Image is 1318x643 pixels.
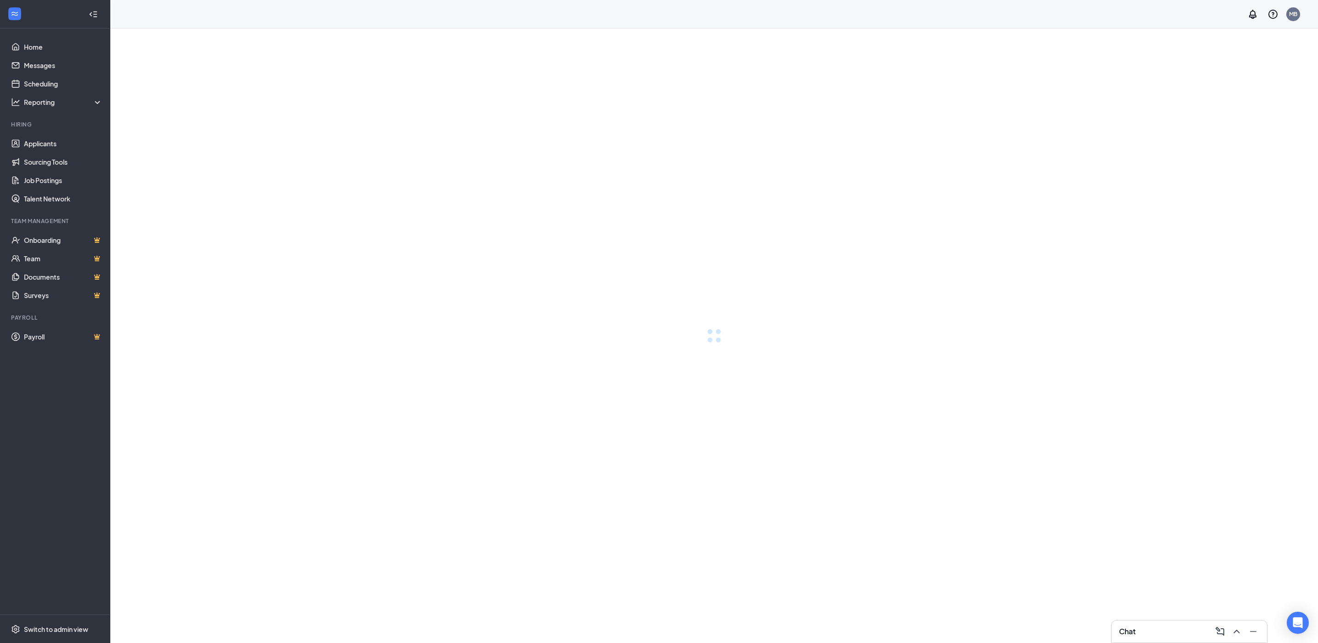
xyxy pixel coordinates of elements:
[11,121,101,128] div: Hiring
[24,327,102,346] a: PayrollCrown
[1289,10,1297,18] div: MB
[24,171,102,189] a: Job Postings
[24,268,102,286] a: DocumentsCrown
[24,625,88,634] div: Switch to admin view
[24,38,102,56] a: Home
[24,75,102,93] a: Scheduling
[1287,612,1309,634] div: Open Intercom Messenger
[89,10,98,19] svg: Collapse
[24,56,102,75] a: Messages
[11,314,101,321] div: Payroll
[1247,9,1258,20] svg: Notifications
[1267,9,1278,20] svg: QuestionInfo
[1248,626,1259,637] svg: Minimize
[24,134,102,153] a: Applicants
[10,9,19,18] svg: WorkstreamLogo
[1231,626,1242,637] svg: ChevronUp
[24,189,102,208] a: Talent Network
[24,249,102,268] a: TeamCrown
[1119,626,1136,637] h3: Chat
[11,98,20,107] svg: Analysis
[1228,624,1243,639] button: ChevronUp
[1215,626,1226,637] svg: ComposeMessage
[24,286,102,304] a: SurveysCrown
[1245,624,1260,639] button: Minimize
[1212,624,1227,639] button: ComposeMessage
[24,231,102,249] a: OnboardingCrown
[24,98,103,107] div: Reporting
[11,625,20,634] svg: Settings
[24,153,102,171] a: Sourcing Tools
[11,217,101,225] div: Team Management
